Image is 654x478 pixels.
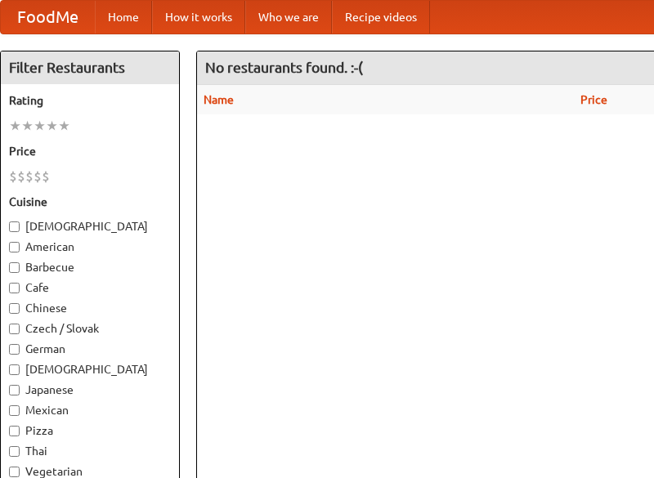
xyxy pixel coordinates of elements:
a: Recipe videos [332,1,430,34]
label: [DEMOGRAPHIC_DATA] [9,361,171,377]
label: Pizza [9,422,171,439]
li: ★ [46,117,58,135]
a: FoodMe [1,1,95,34]
ng-pluralize: No restaurants found. :-( [205,60,363,75]
label: Thai [9,443,171,459]
li: ★ [34,117,46,135]
li: $ [17,168,25,185]
h5: Price [9,143,171,159]
a: Price [580,93,607,106]
label: [DEMOGRAPHIC_DATA] [9,218,171,235]
input: Cafe [9,283,20,293]
h5: Rating [9,92,171,109]
input: Chinese [9,303,20,314]
li: ★ [58,117,70,135]
h4: Filter Restaurants [1,51,179,84]
input: German [9,344,20,355]
input: American [9,242,20,252]
a: How it works [152,1,245,34]
li: $ [34,168,42,185]
input: Czech / Slovak [9,324,20,334]
li: $ [25,168,34,185]
a: Name [204,93,234,106]
label: Cafe [9,279,171,296]
label: Chinese [9,300,171,316]
input: Thai [9,446,20,457]
input: [DEMOGRAPHIC_DATA] [9,221,20,232]
input: Japanese [9,385,20,395]
label: German [9,341,171,357]
label: Czech / Slovak [9,320,171,337]
a: Who we are [245,1,332,34]
a: Home [95,1,152,34]
input: Barbecue [9,262,20,273]
li: ★ [9,117,21,135]
label: Mexican [9,402,171,418]
input: [DEMOGRAPHIC_DATA] [9,364,20,375]
label: American [9,239,171,255]
li: $ [42,168,50,185]
label: Japanese [9,382,171,398]
label: Barbecue [9,259,171,275]
input: Mexican [9,405,20,416]
h5: Cuisine [9,194,171,210]
input: Pizza [9,426,20,436]
li: ★ [21,117,34,135]
li: $ [9,168,17,185]
input: Vegetarian [9,467,20,477]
